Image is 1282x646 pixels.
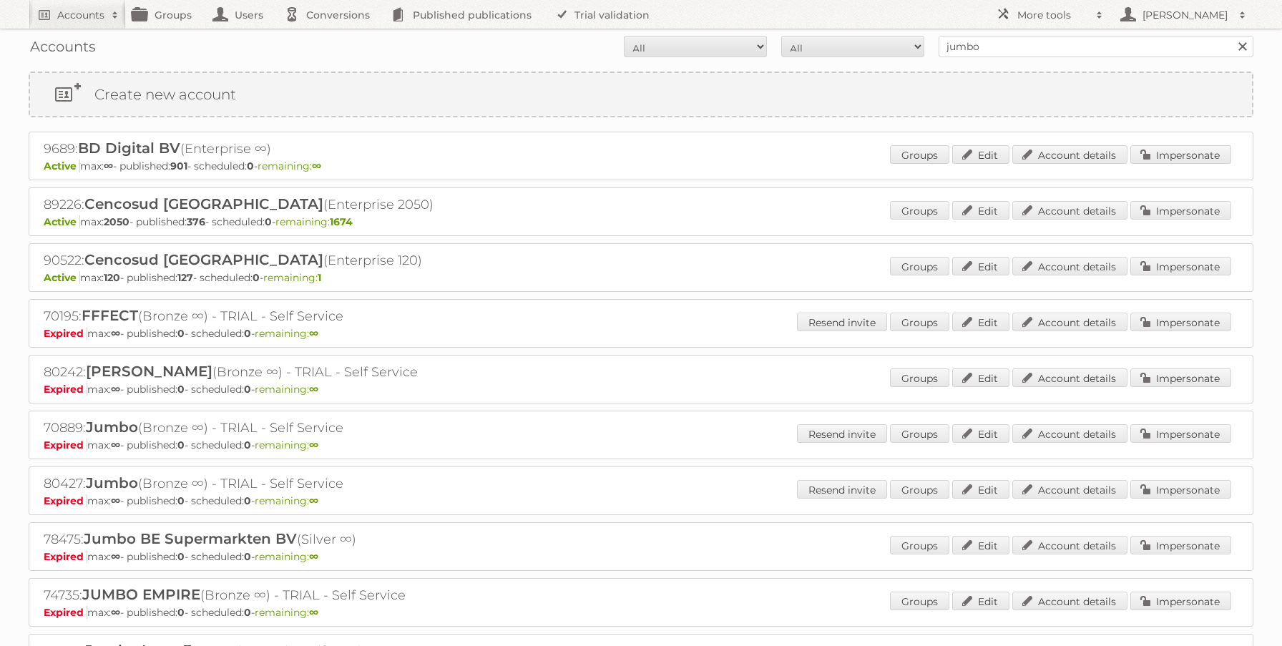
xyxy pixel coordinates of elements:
[255,606,318,619] span: remaining:
[797,424,887,443] a: Resend invite
[84,195,323,212] span: Cencosud [GEOGRAPHIC_DATA]
[44,494,87,507] span: Expired
[44,439,87,451] span: Expired
[890,257,949,275] a: Groups
[111,494,120,507] strong: ∞
[111,327,120,340] strong: ∞
[890,368,949,387] a: Groups
[1139,8,1232,22] h2: [PERSON_NAME]
[258,160,321,172] span: remaining:
[952,536,1009,554] a: Edit
[255,383,318,396] span: remaining:
[82,307,138,324] span: FFFECT
[111,439,120,451] strong: ∞
[111,606,120,619] strong: ∞
[1012,424,1127,443] a: Account details
[244,550,251,563] strong: 0
[177,606,185,619] strong: 0
[1012,201,1127,220] a: Account details
[309,550,318,563] strong: ∞
[275,215,353,228] span: remaining:
[1012,536,1127,554] a: Account details
[86,474,138,491] span: Jumbo
[1017,8,1089,22] h2: More tools
[1012,145,1127,164] a: Account details
[44,439,1238,451] p: max: - published: - scheduled: -
[255,327,318,340] span: remaining:
[44,271,1238,284] p: max: - published: - scheduled: -
[84,530,297,547] span: Jumbo BE Supermarkten BV
[177,494,185,507] strong: 0
[44,474,544,493] h2: 80427: (Bronze ∞) - TRIAL - Self Service
[44,327,1238,340] p: max: - published: - scheduled: -
[44,160,80,172] span: Active
[255,494,318,507] span: remaining:
[111,550,120,563] strong: ∞
[1130,480,1231,499] a: Impersonate
[1012,480,1127,499] a: Account details
[244,494,251,507] strong: 0
[309,439,318,451] strong: ∞
[890,313,949,331] a: Groups
[952,592,1009,610] a: Edit
[952,201,1009,220] a: Edit
[1012,368,1127,387] a: Account details
[952,424,1009,443] a: Edit
[177,271,193,284] strong: 127
[104,271,120,284] strong: 120
[253,271,260,284] strong: 0
[104,160,113,172] strong: ∞
[309,327,318,340] strong: ∞
[244,327,251,340] strong: 0
[44,160,1238,172] p: max: - published: - scheduled: -
[952,257,1009,275] a: Edit
[263,271,321,284] span: remaining:
[890,536,949,554] a: Groups
[244,439,251,451] strong: 0
[44,383,87,396] span: Expired
[86,419,138,436] span: Jumbo
[1012,257,1127,275] a: Account details
[44,586,544,605] h2: 74735: (Bronze ∞) - TRIAL - Self Service
[1130,424,1231,443] a: Impersonate
[44,419,544,437] h2: 70889: (Bronze ∞) - TRIAL - Self Service
[78,140,180,157] span: BD Digital BV
[890,145,949,164] a: Groups
[890,592,949,610] a: Groups
[177,327,185,340] strong: 0
[44,606,1238,619] p: max: - published: - scheduled: -
[44,530,544,549] h2: 78475: (Silver ∞)
[244,606,251,619] strong: 0
[30,73,1252,116] a: Create new account
[890,424,949,443] a: Groups
[309,606,318,619] strong: ∞
[44,550,1238,563] p: max: - published: - scheduled: -
[84,251,323,268] span: Cencosud [GEOGRAPHIC_DATA]
[44,215,80,228] span: Active
[177,439,185,451] strong: 0
[244,383,251,396] strong: 0
[1130,257,1231,275] a: Impersonate
[111,383,120,396] strong: ∞
[312,160,321,172] strong: ∞
[255,439,318,451] span: remaining:
[1130,145,1231,164] a: Impersonate
[890,201,949,220] a: Groups
[44,327,87,340] span: Expired
[44,550,87,563] span: Expired
[952,480,1009,499] a: Edit
[265,215,272,228] strong: 0
[44,494,1238,507] p: max: - published: - scheduled: -
[82,586,200,603] span: JUMBO EMPIRE
[247,160,254,172] strong: 0
[952,145,1009,164] a: Edit
[44,251,544,270] h2: 90522: (Enterprise 120)
[44,215,1238,228] p: max: - published: - scheduled: -
[330,215,353,228] strong: 1674
[797,313,887,331] a: Resend invite
[44,307,544,326] h2: 70195: (Bronze ∞) - TRIAL - Self Service
[1130,368,1231,387] a: Impersonate
[86,363,212,380] span: [PERSON_NAME]
[1130,592,1231,610] a: Impersonate
[1130,313,1231,331] a: Impersonate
